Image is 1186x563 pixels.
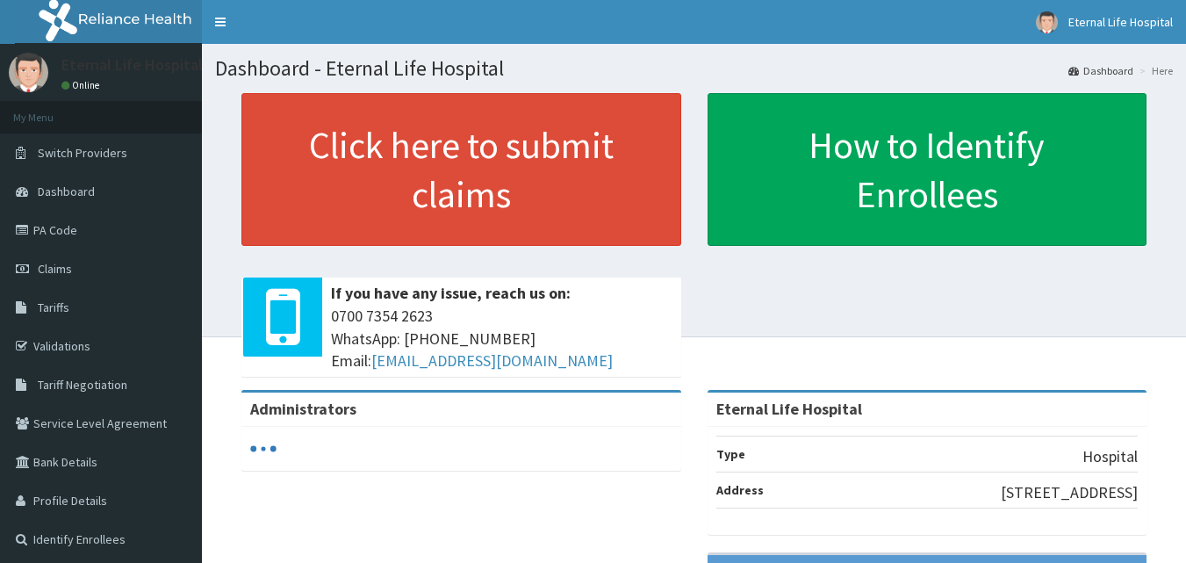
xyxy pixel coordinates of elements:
[38,300,69,315] span: Tariffs
[9,53,48,92] img: User Image
[250,399,356,419] b: Administrators
[1068,63,1133,78] a: Dashboard
[716,399,862,419] strong: Eternal Life Hospital
[371,350,613,371] a: [EMAIL_ADDRESS][DOMAIN_NAME]
[38,184,95,199] span: Dashboard
[1068,14,1173,30] span: Eternal Life Hospital
[1036,11,1058,33] img: User Image
[1135,63,1173,78] li: Here
[1001,481,1138,504] p: [STREET_ADDRESS]
[38,377,127,393] span: Tariff Negotiation
[1082,445,1138,468] p: Hospital
[716,446,745,462] b: Type
[331,283,571,303] b: If you have any issue, reach us on:
[38,261,72,277] span: Claims
[241,93,681,246] a: Click here to submit claims
[716,482,764,498] b: Address
[61,57,203,73] p: Eternal Life Hospital
[38,145,127,161] span: Switch Providers
[215,57,1173,80] h1: Dashboard - Eternal Life Hospital
[250,436,277,462] svg: audio-loading
[331,305,672,372] span: 0700 7354 2623 WhatsApp: [PHONE_NUMBER] Email:
[61,79,104,91] a: Online
[708,93,1147,246] a: How to Identify Enrollees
